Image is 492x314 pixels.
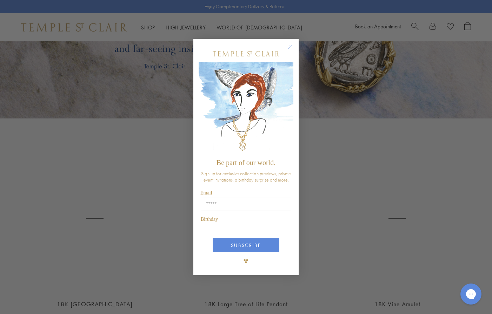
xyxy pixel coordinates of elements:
[201,198,291,211] input: Email
[457,281,485,307] iframe: Gorgias live chat messenger
[201,170,291,183] span: Sign up for exclusive collection previews, private event invitations, a birthday surprise and more.
[217,159,275,166] span: Be part of our world.
[239,254,253,268] img: TSC
[201,217,218,222] span: Birthday
[213,51,279,56] img: Temple St. Clair
[213,238,279,252] button: SUBSCRIBE
[290,46,298,55] button: Close dialog
[199,62,293,155] img: c4a9eb12-d91a-4d4a-8ee0-386386f4f338.jpeg
[200,190,212,196] span: Email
